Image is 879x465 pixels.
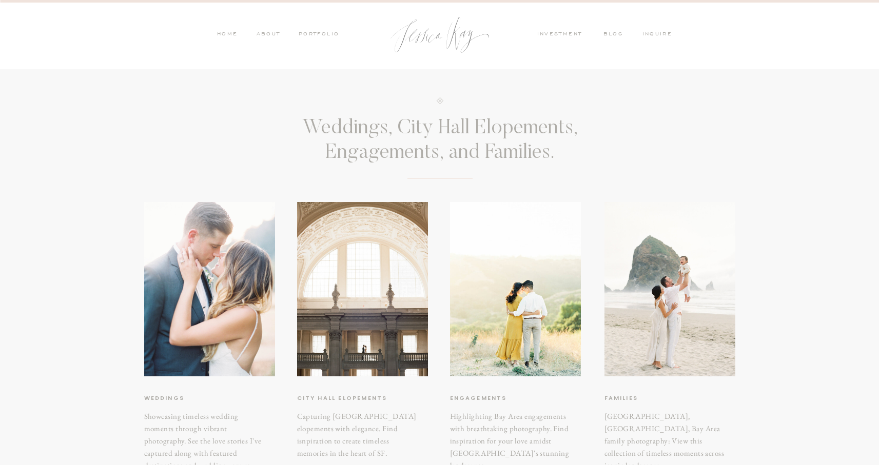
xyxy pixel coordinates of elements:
[297,393,399,403] a: City hall elopements
[537,30,588,39] a: investment
[603,30,630,39] a: blog
[604,410,729,465] a: [GEOGRAPHIC_DATA], [GEOGRAPHIC_DATA], Bay Area family photography: View this collection of timele...
[604,393,705,403] a: Families
[297,30,340,39] a: PORTFOLIO
[144,410,269,446] h3: Showcasing timeless wedding moments through vibrant photography. See the love stories I've captur...
[254,30,281,39] a: ABOUT
[297,410,421,446] h3: Capturing [GEOGRAPHIC_DATA] elopements with elegance. Find isnpiration to create timeless memorie...
[217,30,238,39] a: HOME
[642,30,677,39] a: inquire
[450,393,544,403] a: Engagements
[450,410,574,465] h3: Highlighting Bay Area engagements with breathtaking photography. Find inspiration for your love a...
[256,116,624,166] h3: Weddings, City Hall Elopements, Engagements, and Families.
[144,393,230,403] a: weddings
